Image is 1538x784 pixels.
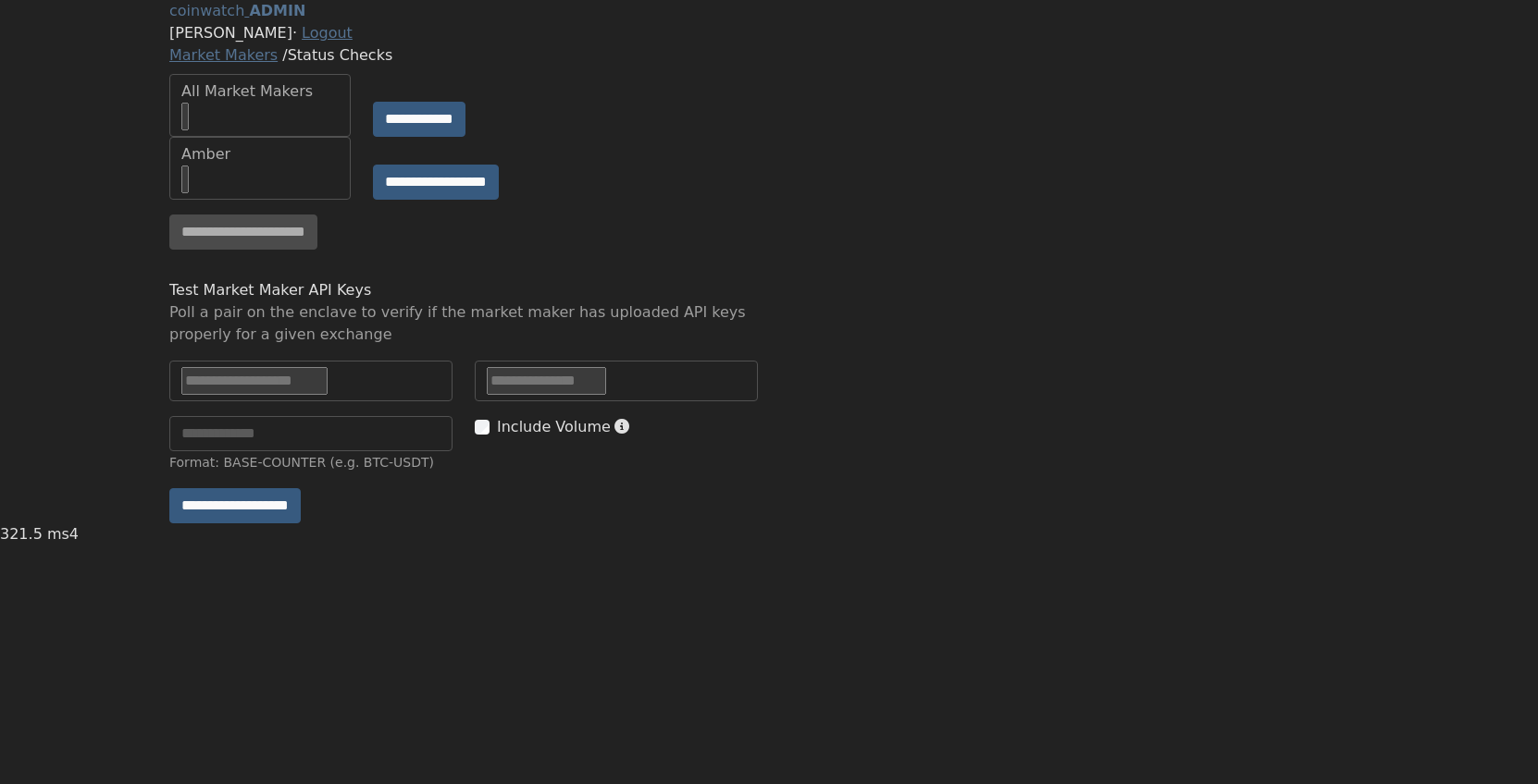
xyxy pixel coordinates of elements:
div: Test Market Maker API Keys [169,279,758,301]
span: / [282,46,287,64]
a: coinwatch ADMIN [169,2,305,19]
div: [PERSON_NAME] [169,22,1369,44]
span: ms [47,525,69,543]
div: All Market Makers [181,80,339,103]
a: Logout [302,24,353,42]
div: Status Checks [169,44,1369,67]
div: Amber [181,143,339,165]
a: Market Makers [169,46,278,64]
div: Poll a pair on the enclave to verify if the market maker has uploaded API keys properly for a giv... [169,301,758,346]
label: Include Volume [497,416,611,438]
small: Format: BASE-COUNTER (e.g. BTC-USDT) [169,455,434,470]
span: 4 [69,525,79,543]
span: · [292,24,297,42]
